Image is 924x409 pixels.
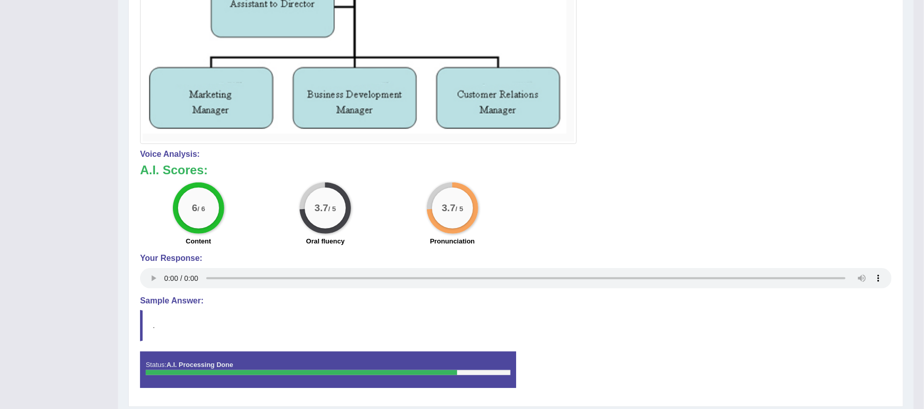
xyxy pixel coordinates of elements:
[140,352,516,387] div: Status:
[456,205,463,213] small: / 5
[442,202,456,214] big: 3.7
[140,296,892,305] h4: Sample Answer:
[140,310,892,341] blockquote: .
[306,236,345,246] label: Oral fluency
[140,254,892,263] h4: Your Response:
[140,150,892,159] h4: Voice Analysis:
[198,205,205,213] small: / 6
[314,202,328,214] big: 3.7
[192,202,198,214] big: 6
[186,236,211,246] label: Content
[166,361,233,369] strong: A.I. Processing Done
[140,163,208,177] b: A.I. Scores:
[430,236,475,246] label: Pronunciation
[328,205,336,213] small: / 5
